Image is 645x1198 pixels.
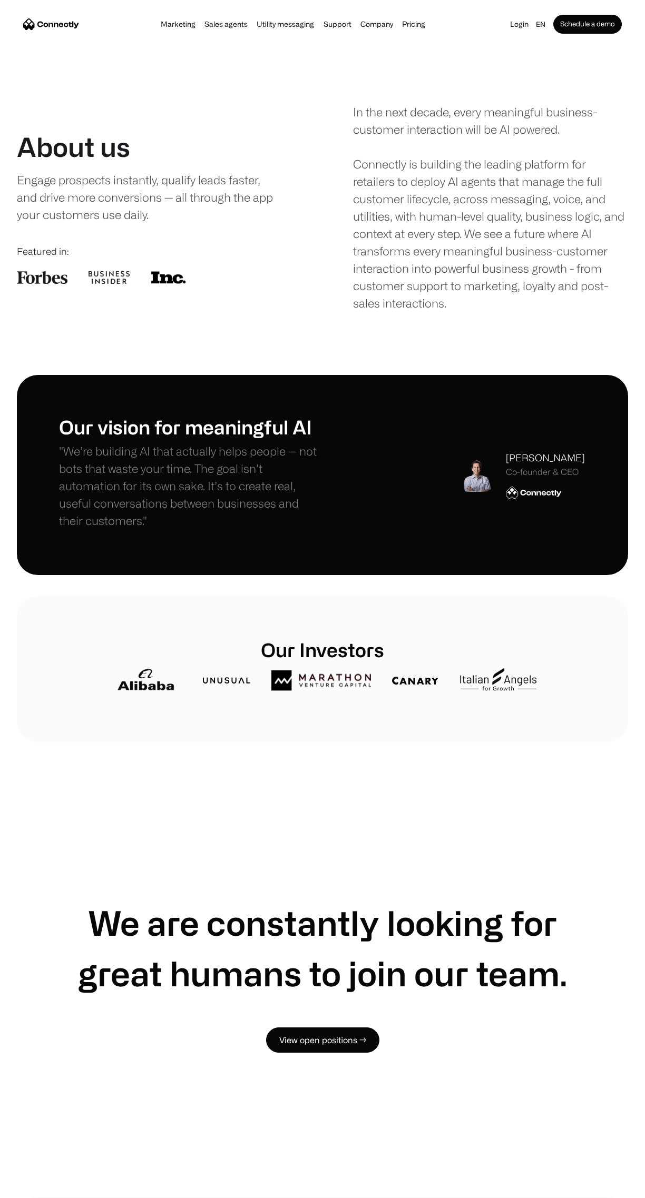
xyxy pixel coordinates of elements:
[506,467,585,477] div: Co-founder & CEO
[507,17,532,32] a: Login
[357,17,396,32] div: Company
[59,897,586,998] h1: We are constantly looking for great humans to join our team.
[266,1027,379,1053] a: View open positions →
[11,1179,63,1194] aside: Language selected: English
[353,103,628,312] div: In the next decade, every meaningful business-customer interaction will be AI powered. Connectly ...
[59,442,322,529] p: "We’re building AI that actually helps people — not bots that waste your time. The goal isn’t aut...
[201,20,251,28] a: Sales agents
[360,17,393,32] div: Company
[17,244,292,259] div: Featured in:
[17,131,130,163] h1: About us
[23,16,79,32] a: home
[253,20,317,28] a: Utility messaging
[506,451,585,465] div: [PERSON_NAME]
[553,15,622,34] a: Schedule a demo
[532,17,553,32] div: en
[21,1180,63,1194] ul: Language list
[109,638,536,661] h1: Our Investors
[59,415,322,438] h1: Our vision for meaningful AI
[320,20,355,28] a: Support
[17,171,278,223] div: Engage prospects instantly, qualify leads faster, and drive more conversions — all through the ap...
[158,20,199,28] a: Marketing
[536,17,545,32] div: en
[399,20,428,28] a: Pricing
